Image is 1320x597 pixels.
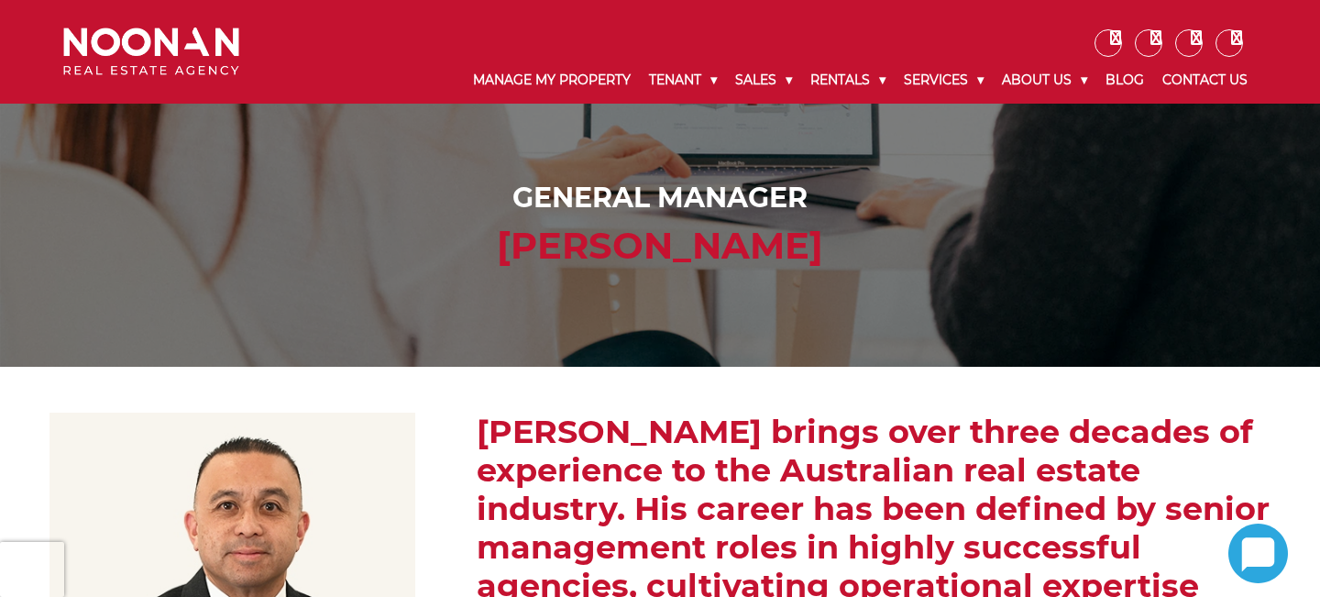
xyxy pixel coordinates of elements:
a: Services [895,57,993,104]
a: Contact Us [1153,57,1257,104]
a: Blog [1096,57,1153,104]
h2: [PERSON_NAME] [68,224,1253,268]
img: Noonan Real Estate Agency [63,28,239,76]
a: Manage My Property [464,57,640,104]
h1: General Manager [68,182,1253,215]
a: Tenant [640,57,726,104]
a: Sales [726,57,801,104]
a: Rentals [801,57,895,104]
a: About Us [993,57,1096,104]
